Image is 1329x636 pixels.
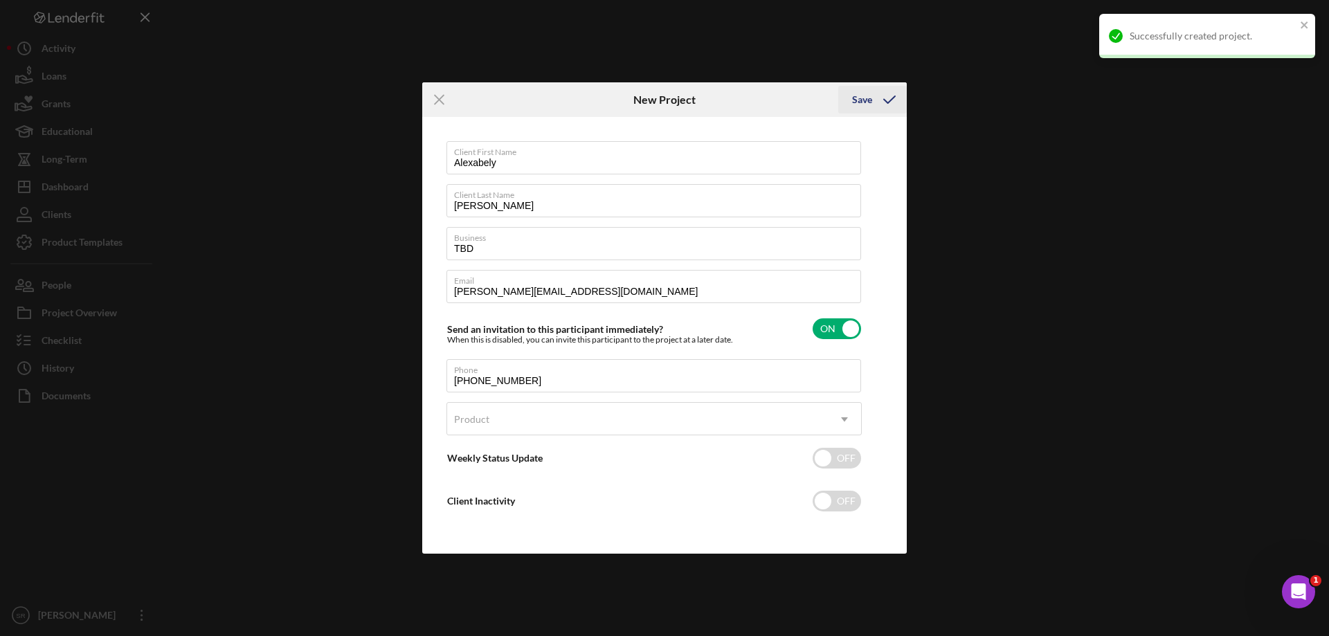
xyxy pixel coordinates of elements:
[633,93,696,106] h6: New Project
[838,86,907,113] button: Save
[454,360,861,375] label: Phone
[1310,575,1321,586] span: 1
[447,495,515,507] label: Client Inactivity
[1282,575,1315,608] iframe: Intercom live chat
[852,86,872,113] div: Save
[447,452,543,464] label: Weekly Status Update
[447,335,733,345] div: When this is disabled, you can invite this participant to the project at a later date.
[454,271,861,286] label: Email
[454,142,861,157] label: Client First Name
[1300,19,1310,33] button: close
[454,185,861,200] label: Client Last Name
[1130,30,1296,42] div: Successfully created project.
[447,323,663,335] label: Send an invitation to this participant immediately?
[454,228,861,243] label: Business
[454,414,489,425] div: Product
